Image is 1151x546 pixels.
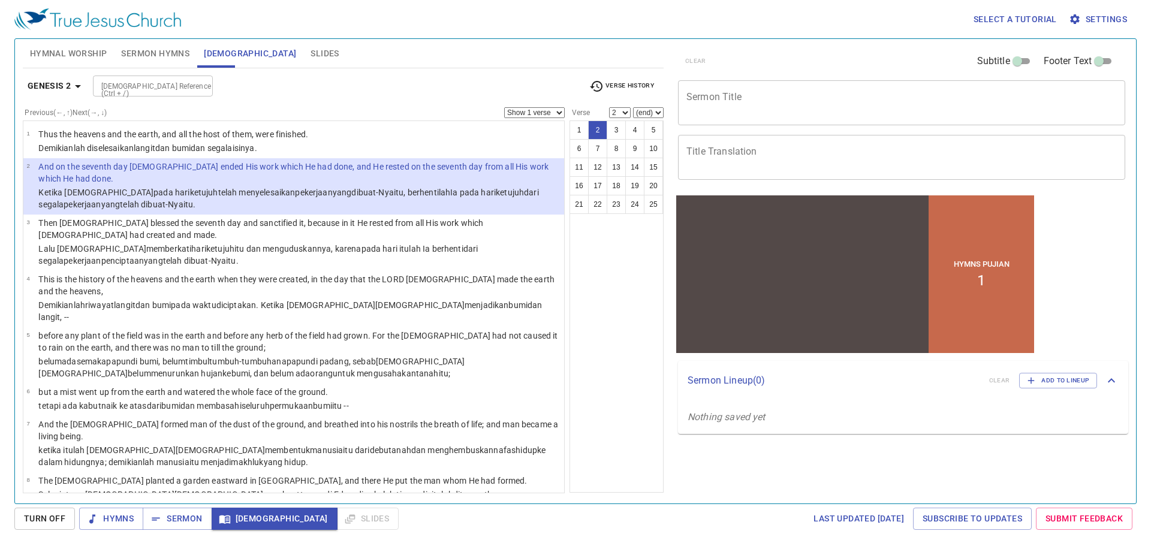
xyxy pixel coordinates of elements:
[38,445,546,467] wh3068: [DEMOGRAPHIC_DATA]
[189,457,308,467] wh120: itu menjadi
[332,401,349,411] wh127: itu --
[570,195,589,214] button: 21
[589,79,654,93] span: Verse History
[163,256,239,266] wh834: telah dibuat-Nya
[306,457,308,467] wh2416: .
[644,158,663,177] button: 15
[26,130,29,137] span: 1
[625,176,644,195] button: 19
[255,143,257,153] wh6635: .
[14,8,181,30] img: True Jesus Church
[644,176,663,195] button: 20
[607,176,626,195] button: 18
[673,192,1037,356] iframe: from-child
[180,401,349,411] wh776: dan membasahi
[38,357,465,378] wh7880: apapun
[625,158,644,177] button: 14
[161,401,349,411] wh4480: bumi
[38,300,542,322] wh1254: . Ketika [DEMOGRAPHIC_DATA]
[644,120,663,140] button: 5
[233,143,257,153] wh3605: isinya
[38,357,465,378] wh1961: semak
[38,186,561,210] p: Ketika [DEMOGRAPHIC_DATA]
[588,158,607,177] button: 12
[1036,508,1132,530] a: Submit Feedback
[311,46,339,61] span: Slides
[38,161,561,185] p: And on the seventh day [DEMOGRAPHIC_DATA] ended His work which He had done, and He rested on the ...
[38,475,561,487] p: The [DEMOGRAPHIC_DATA] planted a garden eastward in [GEOGRAPHIC_DATA], and there He put the man w...
[64,256,238,266] wh3605: pekerjaan
[204,46,296,61] span: [DEMOGRAPHIC_DATA]
[688,411,766,423] i: Nothing saved yet
[1066,8,1132,31] button: Settings
[144,256,239,266] wh1254: yang
[226,256,239,266] wh430: itu.
[231,369,451,378] wh5921: bumi
[38,488,561,512] p: Selanjutnya [DEMOGRAPHIC_DATA]
[151,369,450,378] wh3808: menurunkan hujan
[607,139,626,158] button: 8
[28,79,71,93] b: Genesis 2
[38,128,308,140] p: Thus the heavens and the earth, and all the host of them, were finished.
[101,256,239,266] wh4399: penciptaan
[250,369,450,378] wh776: , dan belum ada
[625,195,644,214] button: 24
[678,361,1128,400] div: Sermon Lineup(0)clearAdd to Lineup
[121,46,189,61] span: Sermon Hymns
[222,369,450,378] wh4305: ke
[38,188,538,209] wh7637: telah menyelesaikan
[79,508,143,530] button: Hymns
[24,511,65,526] span: Turn Off
[38,444,561,468] p: ketika itulah [DEMOGRAPHIC_DATA]
[38,490,504,511] wh430: membuat
[120,200,195,209] wh834: telah dibuat-Nya
[38,244,478,266] wh3117: ketujuh
[1045,511,1123,526] span: Submit Feedback
[38,445,546,467] wh430: membentuk
[38,273,561,297] p: This is the history of the heavens and the earth when they were created, in the day that the LORD...
[607,158,626,177] button: 13
[101,401,349,411] wh108: naik ke atas
[439,369,451,378] wh127: itu;
[134,143,257,153] wh3615: langit
[310,369,450,378] wh369: orang
[183,200,196,209] wh6213: itu.
[38,330,561,354] p: before any plant of the field was in the earth and before any herb of the field had grown. For th...
[38,244,478,266] wh7637: itu dan menguduskannya
[38,243,561,267] p: Lalu [DEMOGRAPHIC_DATA]
[588,176,607,195] button: 17
[25,109,107,116] label: Previous (←, ↑) Next (→, ↓)
[416,369,450,378] wh5647: tanah
[813,511,904,526] span: Last updated [DATE]
[974,12,1057,27] span: Select a tutorial
[38,142,308,154] p: Demikianlah diselesaikan
[221,511,328,526] span: [DEMOGRAPHIC_DATA]
[313,401,349,411] wh6440: bumi
[14,508,75,530] button: Turn Off
[23,75,91,97] button: Genesis 2
[38,386,348,398] p: but a mist went up from the earth and watered the whole face of the ground.
[242,401,349,411] wh8248: seluruh
[588,139,607,158] button: 7
[264,457,309,467] wh5315: yang hidup
[625,139,644,158] button: 9
[38,217,561,241] p: Then [DEMOGRAPHIC_DATA] blessed the seventh day and sanctified it, because in it He rested from a...
[38,357,465,378] wh2962: ada
[212,508,338,530] button: [DEMOGRAPHIC_DATA]
[38,188,538,209] wh3117: ketujuh
[38,300,542,322] wh3117: diciptakan
[977,54,1010,68] span: Subtitle
[26,476,29,483] span: 8
[26,219,29,225] span: 3
[38,299,561,323] p: Demikianlah
[38,355,561,379] p: belum
[570,109,590,116] label: Verse
[38,490,504,511] wh3068: [DEMOGRAPHIC_DATA]
[38,300,542,322] wh8064: dan bumi
[152,511,202,526] span: Sermon
[147,401,349,411] wh5927: dari
[570,120,589,140] button: 1
[588,120,607,140] button: 2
